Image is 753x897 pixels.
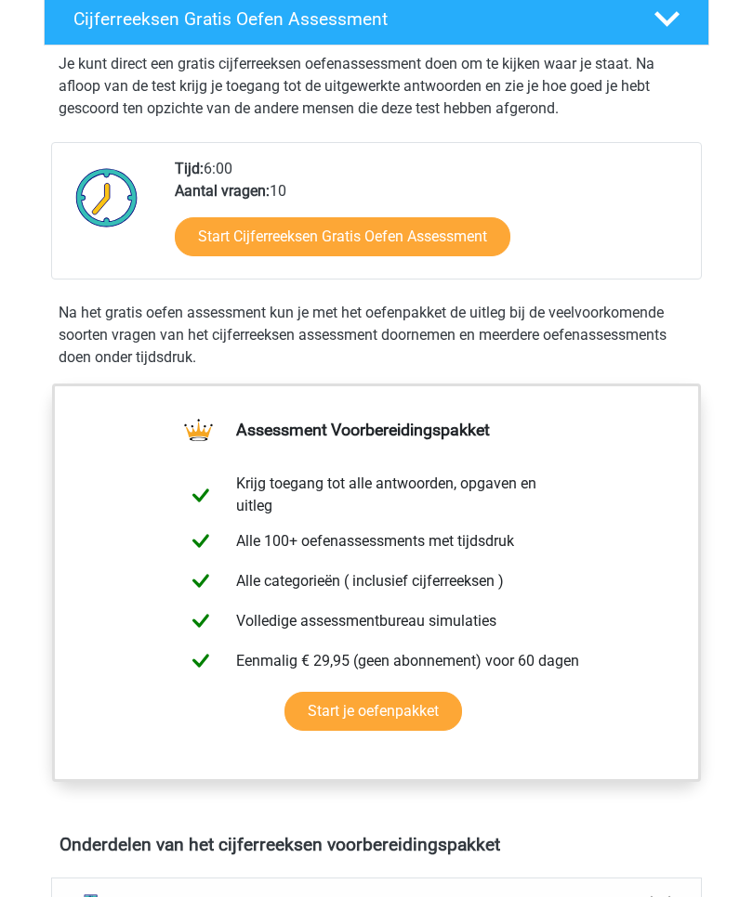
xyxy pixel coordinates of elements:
h4: Cijferreeksen Gratis Oefen Assessment [73,9,627,31]
a: Start Cijferreeksen Gratis Oefen Assessment [175,218,510,257]
div: Na het gratis oefen assessment kun je met het oefenpakket de uitleg bij de veelvoorkomende soorte... [51,303,702,370]
div: 6:00 10 [161,159,700,279]
b: Aantal vragen: [175,183,270,201]
a: Start je oefenpakket [284,693,462,732]
p: Je kunt direct een gratis cijferreeksen oefenassessment doen om te kijken waar je staat. Na afloo... [59,54,694,121]
b: Tijd: [175,161,204,178]
h4: Onderdelen van het cijferreeksen voorbereidingspakket [59,835,694,856]
img: Klok [67,159,147,238]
